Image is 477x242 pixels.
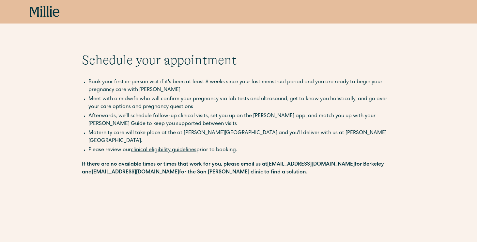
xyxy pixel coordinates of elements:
[131,148,196,153] a: clinical eligibility guidelines
[82,52,395,68] h1: Schedule your appointment
[88,146,395,154] li: Please review our prior to booking.
[88,112,395,128] li: Afterwards, we'll schedule follow-up clinical visits, set you up on the [PERSON_NAME] app, and ma...
[88,78,395,94] li: Book your first in-person visit if it's been at least 8 weeks since your last menstrual period an...
[82,162,267,167] strong: If there are no available times or times that work for you, please email us at
[92,170,179,175] a: [EMAIL_ADDRESS][DOMAIN_NAME]
[88,95,395,111] li: Meet with a midwife who will confirm your pregnancy via lab tests and ultrasound, get to know you...
[179,170,307,175] strong: for the San [PERSON_NAME] clinic to find a solution.
[88,129,395,145] li: Maternity care will take place at the at [PERSON_NAME][GEOGRAPHIC_DATA] and you'll deliver with u...
[267,162,355,167] a: [EMAIL_ADDRESS][DOMAIN_NAME]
